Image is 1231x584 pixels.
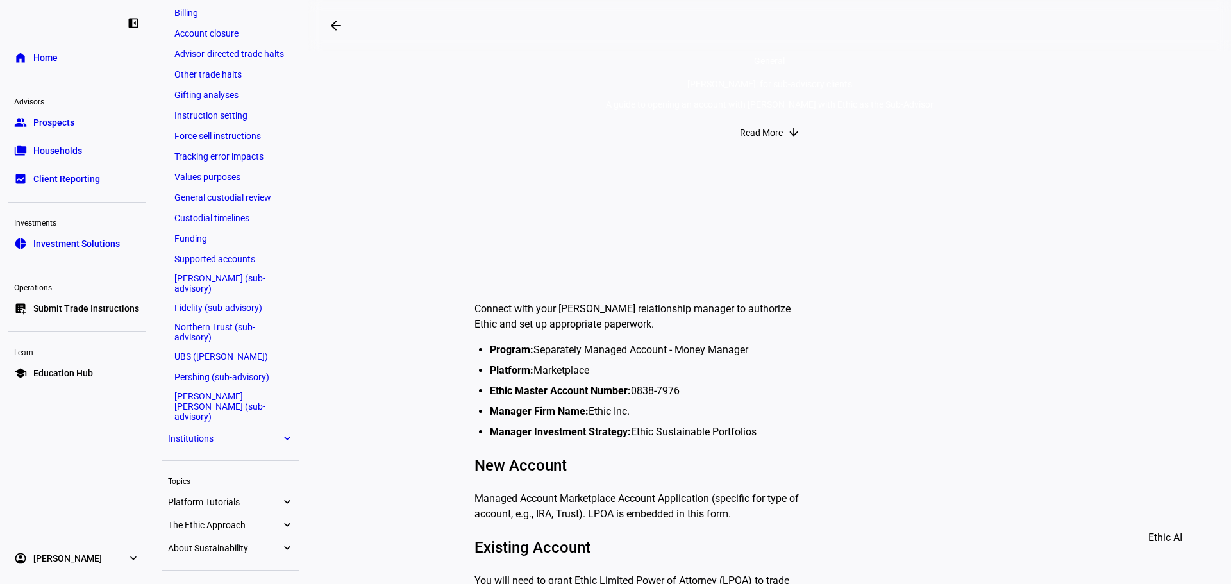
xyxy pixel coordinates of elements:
[14,51,27,64] eth-mat-symbol: home
[162,471,299,489] div: Topics
[474,537,803,558] h3: Existing Account
[490,344,533,356] strong: Program:
[8,231,146,256] a: pie_chartInvestment Solutions
[474,301,803,332] p: Connect with your [PERSON_NAME] relationship manager to authorize Ethic and set up appropriate pa...
[328,18,344,33] mat-icon: arrow_backwards
[8,110,146,135] a: groupProspects
[33,302,139,315] span: Submit Trade Instructions
[281,519,292,531] eth-mat-symbol: expand_more
[33,116,74,129] span: Prospects
[168,497,281,507] span: Platform Tutorials
[281,542,292,555] eth-mat-symbol: expand_more
[33,552,102,565] span: [PERSON_NAME]
[8,342,146,360] div: Learn
[281,496,292,508] eth-mat-symbol: expand_more
[14,302,27,315] eth-mat-symbol: list_alt_add
[168,4,292,22] a: Billing
[168,347,292,365] a: UBS ([PERSON_NAME])
[168,209,292,227] a: Custodial timelines
[14,144,27,157] eth-mat-symbol: folder_copy
[14,172,27,185] eth-mat-symbol: bid_landscape
[8,45,146,71] a: homeHome
[14,367,27,380] eth-mat-symbol: school
[754,56,785,66] span: General
[490,404,803,419] li: Ethic Inc.
[168,168,292,186] a: Values purposes
[33,51,58,64] span: Home
[33,237,120,250] span: Investment Solutions
[33,172,100,185] span: Client Reporting
[8,92,146,110] div: Advisors
[168,106,292,124] a: Instruction setting
[168,147,292,165] a: Tracking error impacts
[168,188,292,206] a: General custodial review
[168,433,281,444] span: Institutions
[787,126,800,138] mat-icon: arrow_downward
[168,319,292,345] a: Northern Trust (sub-advisory)
[168,271,292,296] a: [PERSON_NAME] (sub-advisory)
[33,367,93,380] span: Education Hub
[127,552,140,565] eth-mat-symbol: expand_more
[127,17,140,29] eth-mat-symbol: left_panel_close
[490,424,803,440] li: Ethic Sustainable Portfolios
[281,432,292,445] eth-mat-symbol: expand_more
[168,65,292,83] a: Other trade halts
[168,368,292,386] a: Pershing (sub-advisory)
[168,520,281,530] span: The Ethic Approach
[168,45,292,63] a: Advisor-directed trade halts
[1130,522,1200,553] button: Ethic AI
[8,213,146,231] div: Investments
[168,127,292,145] a: Force sell instructions
[490,364,533,376] strong: Platform:
[33,144,82,157] span: Households
[8,138,146,163] a: folder_copyHouseholds
[474,455,803,476] h3: New Account
[490,426,631,438] strong: Manager Investment Strategy:
[606,99,934,110] div: A guide to opening an account with [PERSON_NAME] with Ethic as the Sub-Advisor
[14,116,27,129] eth-mat-symbol: group
[14,552,27,565] eth-mat-symbol: account_circle
[606,79,934,89] div: [PERSON_NAME]: for sub-advisory clients
[14,237,27,250] eth-mat-symbol: pie_chart
[621,17,757,47] h2: [PERSON_NAME]: for sub-advisory clients
[162,430,299,447] a: Institutionsexpand_more
[168,24,292,42] a: Account closure
[168,86,292,104] a: Gifting analyses
[740,120,783,146] span: Read More
[490,383,803,399] li: 0838-7976
[490,385,631,397] strong: Ethic Master Account Number:
[168,250,292,268] a: Supported accounts
[168,229,292,247] a: Funding
[474,491,803,522] p: Managed Account Marketplace Account Application (specific for type of account, e.g., IRA, Trust)....
[1148,522,1182,553] span: Ethic AI
[490,342,803,358] li: Separately Managed Account - Money Manager
[727,120,812,146] button: Read More
[490,405,589,417] strong: Manager Firm Name:
[8,278,146,296] div: Operations
[490,363,803,378] li: Marketplace
[168,388,292,424] a: [PERSON_NAME] [PERSON_NAME] (sub-advisory)
[168,299,292,317] a: Fidelity (sub-advisory)
[8,166,146,192] a: bid_landscapeClient Reporting
[168,543,281,553] span: About Sustainability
